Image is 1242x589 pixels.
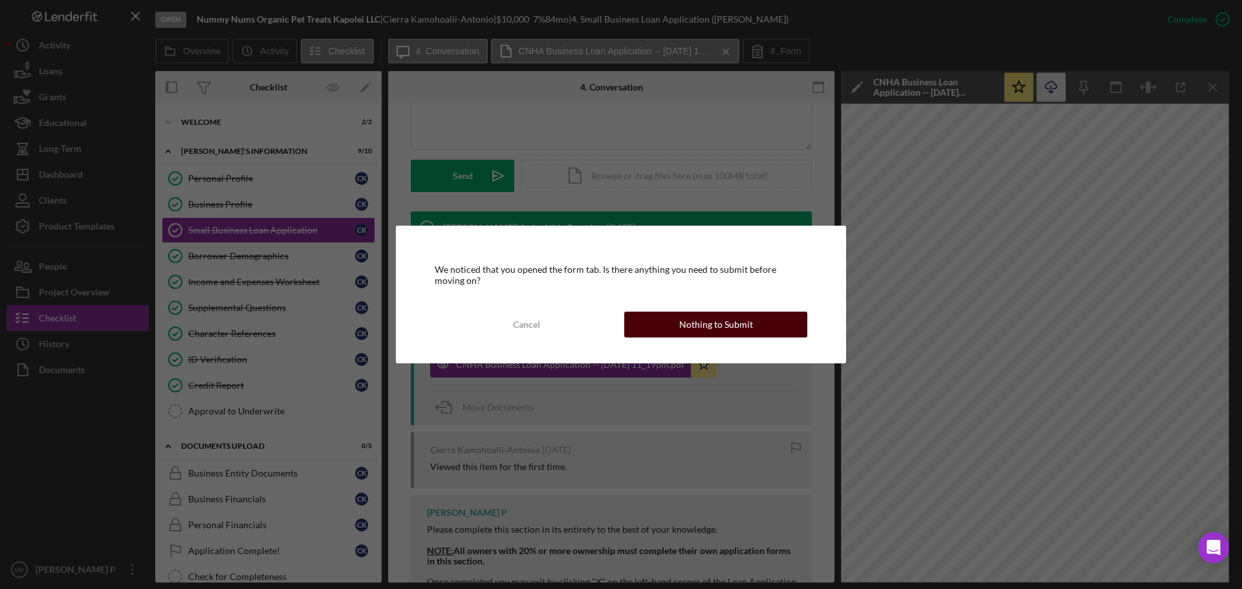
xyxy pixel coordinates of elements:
div: Nothing to Submit [679,312,753,337]
button: Nothing to Submit [624,312,807,337]
button: Cancel [435,312,618,337]
div: We noticed that you opened the form tab. Is there anything you need to submit before moving on? [435,264,807,285]
div: Open Intercom Messenger [1198,532,1229,563]
div: Cancel [513,312,540,337]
